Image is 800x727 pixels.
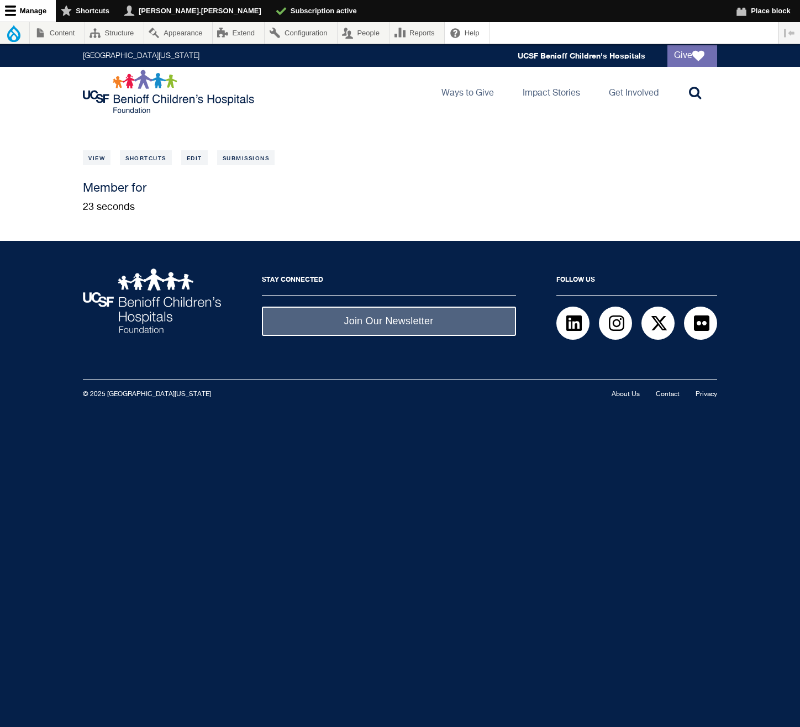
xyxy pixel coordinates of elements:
[514,67,589,117] a: Impact Stories
[144,22,212,44] a: Appearance
[265,22,336,44] a: Configuration
[518,51,645,60] a: UCSF Benioff Children's Hospitals
[445,22,489,44] a: Help
[213,22,265,44] a: Extend
[120,150,172,165] a: Shortcuts
[30,22,85,44] a: Content
[262,268,516,296] h2: Stay Connected
[181,150,208,165] a: Edit
[556,268,717,296] h2: Follow Us
[696,391,717,398] a: Privacy
[433,67,503,117] a: Ways to Give
[83,391,211,398] small: © 2025 [GEOGRAPHIC_DATA][US_STATE]
[83,70,257,114] img: Logo for UCSF Benioff Children's Hospitals Foundation
[217,150,275,165] a: Submissions
[85,22,144,44] a: Structure
[83,182,717,213] div: 23 seconds
[83,52,199,60] a: [GEOGRAPHIC_DATA][US_STATE]
[83,268,221,333] img: UCSF Benioff Children's Hospitals
[390,22,444,44] a: Reports
[778,22,800,44] button: Vertical orientation
[600,67,667,117] a: Get Involved
[83,150,110,165] a: View
[667,45,717,67] a: Give
[262,307,516,336] a: Join Our Newsletter
[83,182,717,196] h4: Member for
[338,22,390,44] a: People
[612,391,640,398] a: About Us
[656,391,680,398] a: Contact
